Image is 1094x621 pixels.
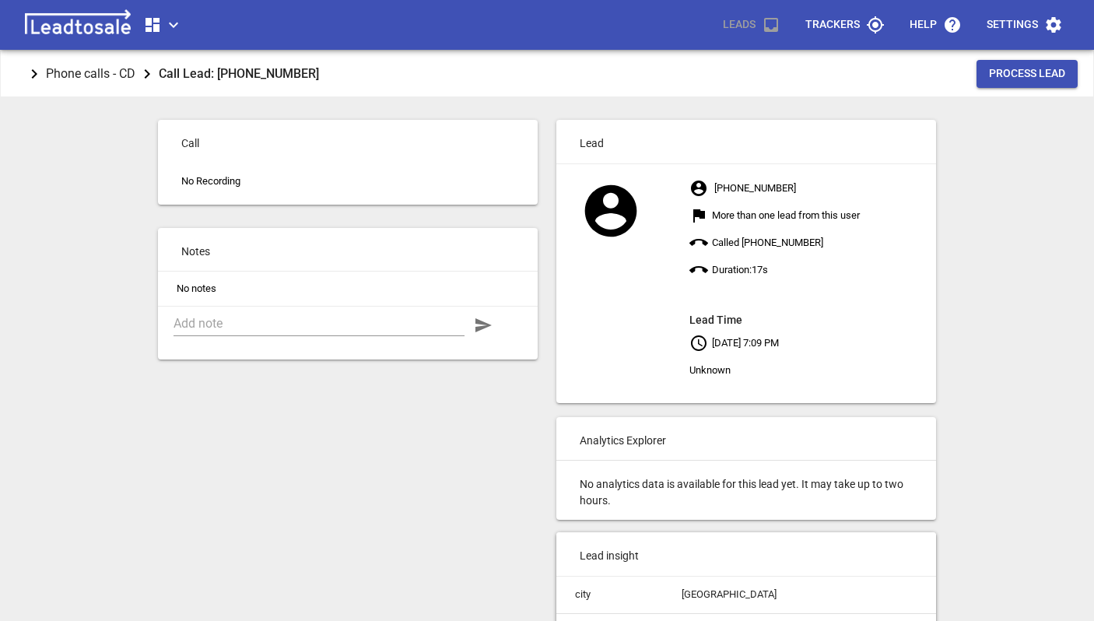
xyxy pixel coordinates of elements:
[556,120,936,163] p: Lead
[689,334,708,353] svg: Your local time
[977,60,1078,88] button: Process Lead
[158,120,538,163] p: Call
[663,577,994,614] td: [GEOGRAPHIC_DATA]
[46,65,135,82] p: Phone calls - CD
[556,417,936,461] p: Analytics Explorer
[556,461,936,520] p: No analytics data is available for this lead yet. It may take up to two hours.
[910,17,937,33] p: Help
[556,532,936,576] p: Lead insight
[556,577,663,614] td: city
[19,9,137,40] img: logo
[689,310,936,329] aside: Lead Time
[987,17,1038,33] p: Settings
[805,17,860,33] p: Trackers
[689,174,936,384] p: [PHONE_NUMBER] More than one lead from this user Called [PHONE_NUMBER] Duration: 17 s [DATE] 7:09...
[159,63,319,84] aside: Call Lead: [PHONE_NUMBER]
[158,272,538,306] li: No notes
[989,66,1065,82] span: Process Lead
[158,174,538,205] p: No Recording
[158,228,538,272] p: Notes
